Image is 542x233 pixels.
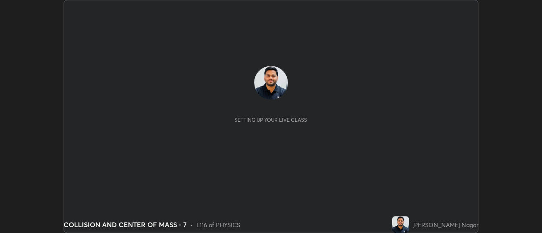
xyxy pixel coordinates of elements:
img: 9f4007268c7146d6abf57a08412929d2.jpg [392,216,409,233]
div: COLLISION AND CENTER OF MASS - 7 [64,219,187,230]
div: • [190,220,193,229]
div: [PERSON_NAME] Nagar [412,220,478,229]
div: Setting up your live class [235,117,307,123]
div: L116 of PHYSICS [196,220,240,229]
img: 9f4007268c7146d6abf57a08412929d2.jpg [254,66,288,100]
